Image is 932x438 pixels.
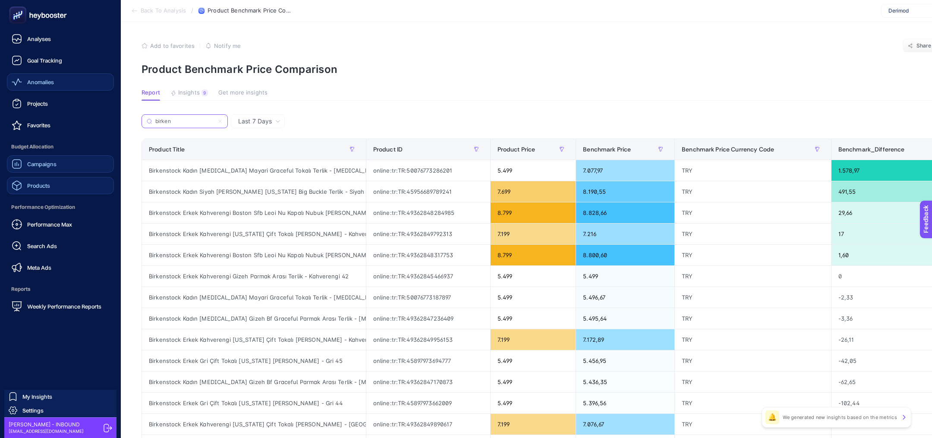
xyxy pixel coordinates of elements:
a: Goal Tracking [7,52,114,69]
span: [PERSON_NAME] - INBOUND [9,421,84,428]
span: Add to favorites [150,42,195,49]
div: online:tr:TR:50076773286201 [366,160,490,181]
span: Back To Analysis [141,7,186,14]
div: Birkenstock Kadın [MEDICAL_DATA] Gizeh Bf Graceful Parmak Arası Terlik - [MEDICAL_DATA] 37 [142,372,366,392]
span: Product Price [497,146,535,153]
div: online:tr:TR:45897973694777 [366,350,490,371]
div: Birkenstock Erkek Gri Çift Tokalı [US_STATE] [PERSON_NAME] - Gri 45 [142,350,366,371]
a: Performance Max [7,216,114,233]
div: Birkenstock Kadın Siyah [PERSON_NAME] [US_STATE] Big Buckle Terlik - Siyah 37 [142,181,366,202]
div: 7.077,97 [576,160,674,181]
span: Favorites [27,122,50,129]
div: 5.499 [491,287,576,308]
span: Product Benchmark Price Comparison [208,7,294,14]
a: Weekly Performance Reports [7,298,114,315]
div: 5.499 [491,350,576,371]
div: Birkenstock Erkek Kahverengi [US_STATE] Çift Tokalı [PERSON_NAME] - [GEOGRAPHIC_DATA] 44 [142,414,366,435]
span: Share [916,42,932,49]
span: Projects [27,100,48,107]
div: 7.172,89 [576,329,674,350]
div: 5.396,56 [576,393,674,413]
a: Meta Ads [7,259,114,276]
input: Search [155,118,214,125]
div: online:tr:TR:49362848317753 [366,245,490,265]
div: Birkenstock Erkek Kahverengi Boston Sfb Leoi Nu Kapalı Nubuk [PERSON_NAME] - Kahverengi 41 [142,202,366,223]
span: Last 7 Days [238,117,272,126]
a: Anomalies [7,73,114,91]
div: 7.199 [491,329,576,350]
div: online:tr:TR:49362849792313 [366,224,490,244]
span: Meta Ads [27,264,51,271]
a: Campaigns [7,155,114,173]
div: 🔔 [765,410,779,424]
div: 5.495,64 [576,308,674,329]
a: Analyses [7,30,114,47]
a: Projects [7,95,114,112]
button: Add to favorites [142,42,195,49]
span: Report [142,89,160,96]
div: 7.076,67 [576,414,674,435]
div: 8.190,55 [576,181,674,202]
div: online:tr:TR:45956689789241 [366,181,490,202]
span: Notify me [214,42,241,49]
div: Birkenstock Erkek Kahverengi [US_STATE] Çift Tokalı [PERSON_NAME] - Kahverengi 45 [142,329,366,350]
div: online:tr:TR:45897973662009 [366,393,490,413]
span: Benchmark Price Currency Code [682,146,774,153]
span: Reports [7,280,114,298]
div: Birkenstock Kadın [MEDICAL_DATA] Mayari Graceful Tokalı Terlik - [MEDICAL_DATA] 37 [142,287,366,308]
span: / [191,7,193,14]
span: Goal Tracking [27,57,62,64]
div: 5.499 [491,266,576,287]
div: 5.499 [491,308,576,329]
span: Get more insights [218,89,268,96]
div: TRY [675,329,831,350]
div: TRY [675,414,831,435]
span: Analyses [27,35,51,42]
div: 8.800,60 [576,245,674,265]
div: 5.456,95 [576,350,674,371]
div: TRY [675,287,831,308]
span: Campaigns [27,161,57,167]
div: 7.699 [491,181,576,202]
div: Birkenstock Erkek Kahverengi [US_STATE] Çift Tokalı [PERSON_NAME] - Kahverengi 41 [142,224,366,244]
div: online:tr:TR:50076773187897 [366,287,490,308]
div: TRY [675,181,831,202]
p: We generated new insights based on the metrics [783,414,897,421]
span: Anomalies [27,79,54,85]
div: online:tr:TR:49362849890617 [366,414,490,435]
span: Performance Optimization [7,199,114,216]
div: TRY [675,160,831,181]
div: 7.199 [491,414,576,435]
div: online:tr:TR:49362847236409 [366,308,490,329]
div: 5.499 [576,266,674,287]
div: 8.799 [491,202,576,223]
div: 5.499 [491,160,576,181]
div: 5.499 [491,372,576,392]
span: Product ID [373,146,403,153]
div: TRY [675,393,831,413]
div: TRY [675,308,831,329]
span: Settings [22,407,44,414]
span: Benchmark Price [583,146,631,153]
div: Birkenstock Kadın [MEDICAL_DATA] Mayari Graceful Tokalı Terlik - [MEDICAL_DATA] 40 [142,160,366,181]
div: online:tr:TR:49362845466937 [366,266,490,287]
div: online:tr:TR:49362848284985 [366,202,490,223]
a: Search Ads [7,237,114,255]
div: 5.496,67 [576,287,674,308]
div: TRY [675,350,831,371]
div: 8.828,66 [576,202,674,223]
span: [EMAIL_ADDRESS][DOMAIN_NAME] [9,428,84,435]
div: 5.499 [491,393,576,413]
span: Performance Max [27,221,72,228]
a: Products [7,177,114,194]
div: Birkenstock Erkek Kahverengi Gizeh Parmak Arası Terlik - Kahverengi 42 [142,266,366,287]
div: Birkenstock Erkek Kahverengi Boston Sfb Leoi Nu Kapalı Nubuk [PERSON_NAME] - Kahverengi 42 [142,245,366,265]
div: online:tr:TR:49362847170873 [366,372,490,392]
div: TRY [675,372,831,392]
span: Budget Allocation [7,138,114,155]
a: Favorites [7,117,114,134]
span: Search Ads [27,243,57,249]
div: 7.199 [491,224,576,244]
div: Birkenstock Kadın [MEDICAL_DATA] Gizeh Bf Graceful Parmak Arası Terlik - [MEDICAL_DATA] 39 [142,308,366,329]
div: TRY [675,202,831,223]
